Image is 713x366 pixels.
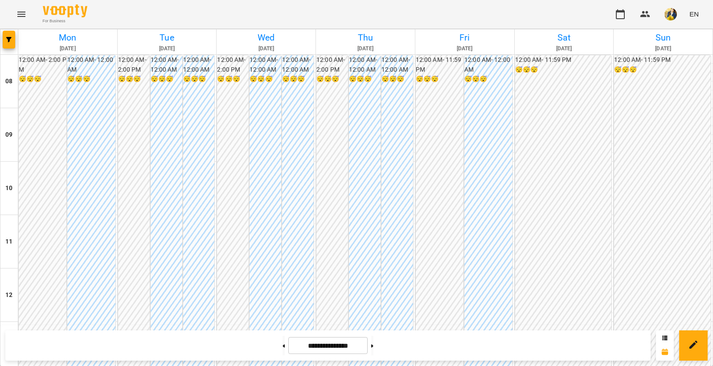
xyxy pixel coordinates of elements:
[217,74,249,84] h6: 😴😴😴
[615,31,711,45] h6: Sun
[151,55,182,74] h6: 12:00 AM - 12:00 AM
[5,77,12,86] h6: 08
[614,65,711,75] h6: 😴😴😴
[20,45,116,53] h6: [DATE]
[118,74,150,84] h6: 😴😴😴
[217,55,249,74] h6: 12:00 AM - 2:00 PM
[67,74,115,84] h6: 😴😴😴
[614,55,711,65] h6: 12:00 AM - 11:59 PM
[43,18,87,24] span: For Business
[317,45,414,53] h6: [DATE]
[615,45,711,53] h6: [DATE]
[118,55,150,74] h6: 12:00 AM - 2:00 PM
[417,45,513,53] h6: [DATE]
[5,290,12,300] h6: 12
[689,9,699,19] span: EN
[43,4,87,17] img: Voopty Logo
[516,31,612,45] h6: Sat
[19,55,66,74] h6: 12:00 AM - 2:00 PM
[381,55,413,74] h6: 12:00 AM - 12:00 AM
[19,74,66,84] h6: 😴😴😴
[515,65,612,75] h6: 😴😴😴
[686,6,702,22] button: EN
[282,55,314,74] h6: 12:00 AM - 12:00 AM
[416,74,463,84] h6: 😴😴😴
[5,130,12,140] h6: 09
[464,55,512,74] h6: 12:00 AM - 12:00 AM
[316,55,348,74] h6: 12:00 AM - 2:00 PM
[349,55,381,74] h6: 12:00 AM - 12:00 AM
[317,31,414,45] h6: Thu
[516,45,612,53] h6: [DATE]
[11,4,32,25] button: Menu
[416,55,463,74] h6: 12:00 AM - 11:59 PM
[119,31,215,45] h6: Tue
[664,8,677,20] img: edf558cdab4eea865065d2180bd167c9.jpg
[183,55,215,74] h6: 12:00 AM - 12:00 AM
[381,74,413,84] h6: 😴😴😴
[67,55,115,74] h6: 12:00 AM - 12:00 AM
[250,74,281,84] h6: 😴😴😴
[119,45,215,53] h6: [DATE]
[5,237,12,247] h6: 11
[151,74,182,84] h6: 😴😴😴
[218,45,314,53] h6: [DATE]
[250,55,281,74] h6: 12:00 AM - 12:00 AM
[316,74,348,84] h6: 😴😴😴
[5,183,12,193] h6: 10
[20,31,116,45] h6: Mon
[349,74,381,84] h6: 😴😴😴
[218,31,314,45] h6: Wed
[515,55,612,65] h6: 12:00 AM - 11:59 PM
[464,74,512,84] h6: 😴😴😴
[417,31,513,45] h6: Fri
[282,74,314,84] h6: 😴😴😴
[183,74,215,84] h6: 😴😴😴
